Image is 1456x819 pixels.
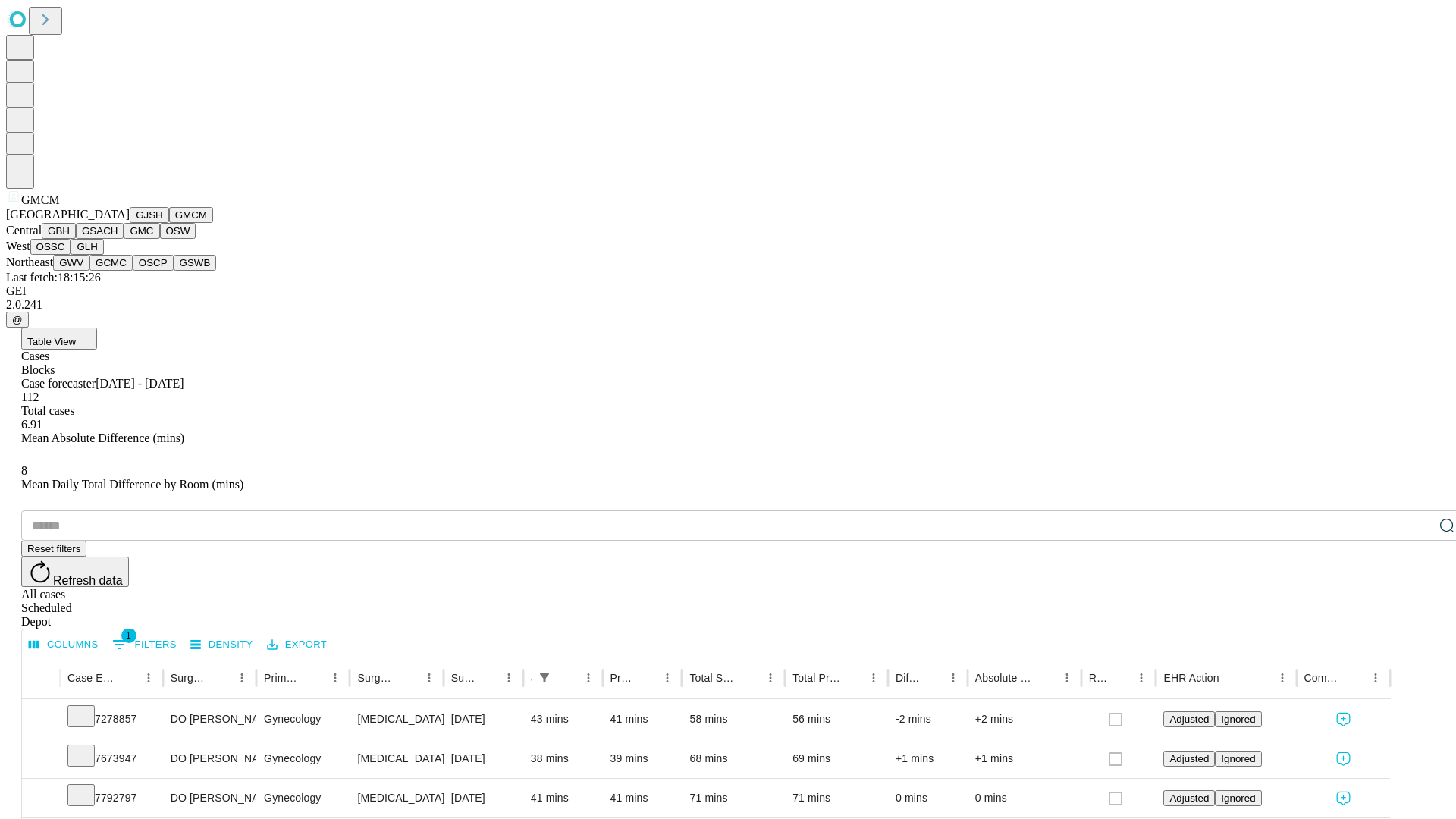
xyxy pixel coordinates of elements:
button: Reset filters [21,541,86,557]
div: Surgery Date [451,672,475,684]
span: Table View [27,336,76,347]
button: Menu [943,667,964,689]
div: 0 mins [975,779,1074,817]
div: [MEDICAL_DATA] WITH [MEDICAL_DATA] AND/OR [MEDICAL_DATA] WITH OR WITHOUT D&C [357,739,435,778]
button: Sort [1344,667,1365,689]
button: GBH [42,223,76,239]
button: Expand [30,786,52,812]
button: Sort [921,667,943,689]
div: 38 mins [531,739,595,778]
button: Refresh data [21,557,129,587]
span: Adjusted [1169,792,1209,804]
button: Expand [30,746,52,773]
button: OSCP [133,255,174,271]
div: 69 mins [792,739,880,778]
div: 41 mins [610,700,675,739]
span: Mean Daily Total Difference by Room (mins) [21,478,243,491]
span: Central [6,224,42,237]
button: Adjusted [1163,790,1215,806]
button: Expand [30,707,52,733]
div: Total Predicted Duration [792,672,840,684]
button: Sort [397,667,419,689]
button: GSACH [76,223,124,239]
button: Menu [138,667,159,689]
div: 71 mins [792,779,880,817]
button: GLH [71,239,103,255]
button: Menu [1056,667,1078,689]
button: Sort [1109,667,1131,689]
button: Menu [1131,667,1152,689]
button: Sort [477,667,498,689]
div: +2 mins [975,700,1074,739]
div: Surgery Name [357,672,395,684]
div: +1 mins [975,739,1074,778]
button: Menu [760,667,781,689]
span: Adjusted [1169,714,1209,725]
button: GCMC [89,255,133,271]
div: Case Epic Id [67,672,115,684]
button: Adjusted [1163,711,1215,727]
span: Last fetch: 18:15:26 [6,271,101,284]
span: [DATE] - [DATE] [96,377,184,390]
button: Menu [498,667,519,689]
button: Sort [210,667,231,689]
div: [MEDICAL_DATA] WITH [MEDICAL_DATA] AND/OR [MEDICAL_DATA] WITH OR WITHOUT D&C [357,779,435,817]
button: Menu [657,667,678,689]
div: -2 mins [896,700,960,739]
div: [DATE] [451,779,516,817]
div: 2.0.241 [6,298,1450,312]
div: 68 mins [689,739,777,778]
div: 1 active filter [534,667,555,689]
button: Show filters [534,667,555,689]
button: Adjusted [1163,751,1215,767]
div: 43 mins [531,700,595,739]
span: Refresh data [53,574,123,587]
span: Ignored [1221,792,1255,804]
button: Ignored [1215,711,1261,727]
div: 7278857 [67,700,155,739]
div: Surgeon Name [171,672,209,684]
span: Mean Absolute Difference (mins) [21,431,184,444]
button: Sort [303,667,325,689]
button: Menu [231,667,253,689]
span: West [6,240,30,253]
div: Comments [1304,672,1342,684]
button: Table View [21,328,97,350]
div: 7792797 [67,779,155,817]
span: 1 [121,628,136,643]
button: OSW [160,223,196,239]
button: Sort [1221,667,1242,689]
div: 71 mins [689,779,777,817]
div: Gynecology [264,739,342,778]
div: [DATE] [451,700,516,739]
button: GWV [53,255,89,271]
button: Menu [863,667,884,689]
span: Total cases [21,404,74,417]
button: Menu [1365,667,1386,689]
div: Absolute Difference [975,672,1034,684]
div: Total Scheduled Duration [689,672,737,684]
div: 41 mins [610,779,675,817]
button: Density [187,633,257,657]
button: GMCM [169,207,213,223]
div: 41 mins [531,779,595,817]
button: GSWB [174,255,217,271]
button: Menu [419,667,440,689]
span: Ignored [1221,753,1255,764]
span: 8 [21,464,27,477]
span: [GEOGRAPHIC_DATA] [6,208,130,221]
button: Sort [117,667,138,689]
span: Case forecaster [21,377,96,390]
button: Ignored [1215,790,1261,806]
button: Show filters [108,632,180,657]
div: Primary Service [264,672,302,684]
div: 58 mins [689,700,777,739]
button: Sort [842,667,863,689]
span: Adjusted [1169,753,1209,764]
div: DO [PERSON_NAME] [PERSON_NAME] [171,739,249,778]
div: 39 mins [610,739,675,778]
div: Difference [896,672,920,684]
button: Sort [1035,667,1056,689]
span: Ignored [1221,714,1255,725]
div: Scheduled In Room Duration [531,672,532,684]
